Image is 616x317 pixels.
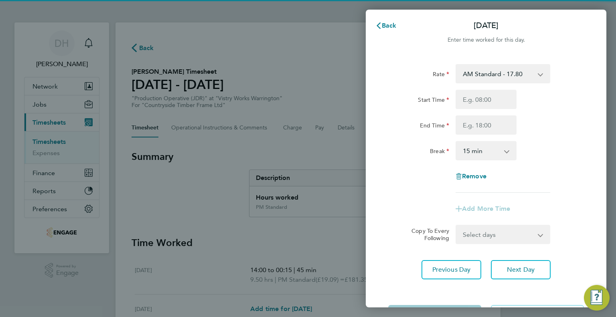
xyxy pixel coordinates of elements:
[456,90,517,109] input: E.g. 08:00
[433,71,449,80] label: Rate
[405,227,449,242] label: Copy To Every Following
[432,266,471,274] span: Previous Day
[507,266,535,274] span: Next Day
[418,96,449,106] label: Start Time
[456,173,486,180] button: Remove
[462,172,486,180] span: Remove
[366,35,606,45] div: Enter time worked for this day.
[456,115,517,135] input: E.g. 18:00
[584,285,610,311] button: Engage Resource Center
[421,260,481,279] button: Previous Day
[430,147,449,157] label: Break
[367,18,405,34] button: Back
[382,22,397,29] span: Back
[474,20,498,31] p: [DATE]
[491,260,551,279] button: Next Day
[420,122,449,131] label: End Time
